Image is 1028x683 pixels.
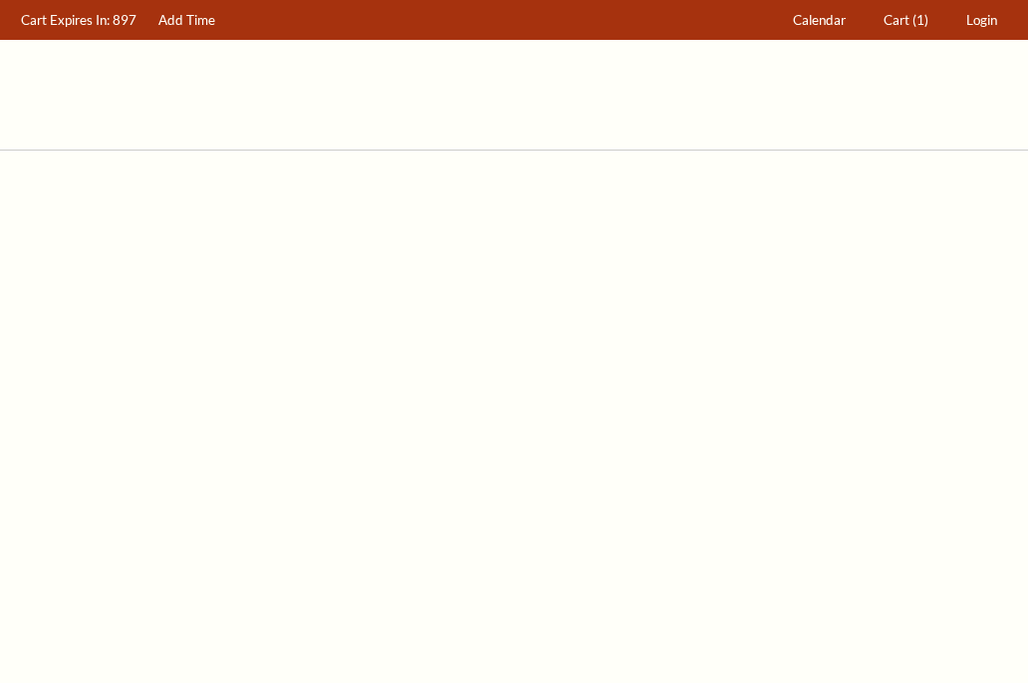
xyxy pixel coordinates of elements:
a: Calendar [784,1,856,40]
span: Cart Expires In: [21,12,110,28]
span: Cart [884,12,909,28]
a: Add Time [149,1,225,40]
a: Cart (1) [875,1,938,40]
span: Calendar [793,12,846,28]
span: Login [966,12,997,28]
span: (1) [912,12,928,28]
a: Login [957,1,1007,40]
span: 897 [113,12,136,28]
